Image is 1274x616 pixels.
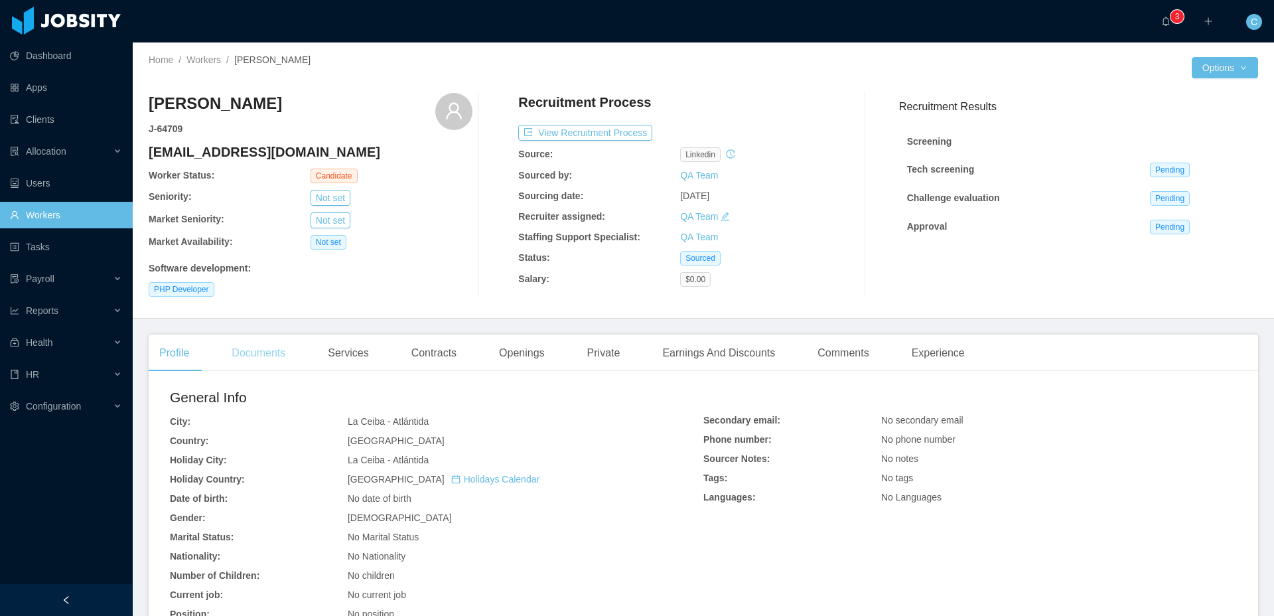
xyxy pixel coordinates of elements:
strong: Tech screening [907,164,975,175]
b: Languages: [703,492,756,502]
span: C [1251,14,1257,30]
b: Marital Status: [170,532,234,542]
span: [DATE] [680,191,709,201]
b: Status: [518,252,549,263]
span: Reports [26,305,58,316]
strong: J- 64709 [149,123,182,134]
b: Current job: [170,589,223,600]
i: icon: setting [10,402,19,411]
h2: General Info [170,387,703,408]
div: Comments [807,335,879,372]
span: Configuration [26,401,81,412]
span: HR [26,369,39,380]
b: Gender: [170,512,206,523]
button: Not set [311,190,350,206]
b: Holiday Country: [170,474,245,485]
button: Optionsicon: down [1192,57,1258,78]
span: linkedin [680,147,721,162]
a: icon: appstoreApps [10,74,122,101]
i: icon: plus [1204,17,1213,26]
b: Sourced by: [518,170,572,181]
span: Pending [1150,191,1190,206]
b: City: [170,416,190,427]
b: Source: [518,149,553,159]
div: No tags [881,471,1237,485]
a: icon: exportView Recruitment Process [518,127,652,138]
b: Date of birth: [170,493,228,504]
a: Home [149,54,173,65]
b: Tags: [703,473,727,483]
b: Holiday City: [170,455,227,465]
i: icon: solution [10,147,19,156]
h4: Recruitment Process [518,93,651,112]
span: Payroll [26,273,54,284]
b: Nationality: [170,551,220,562]
b: Seniority: [149,191,192,202]
a: Workers [186,54,221,65]
span: [PERSON_NAME] [234,54,311,65]
span: / [226,54,229,65]
a: icon: auditClients [10,106,122,133]
div: Documents [221,335,296,372]
b: Recruiter assigned: [518,211,605,222]
i: icon: line-chart [10,306,19,315]
b: Phone number: [703,434,772,445]
a: icon: pie-chartDashboard [10,42,122,69]
span: PHP Developer [149,282,214,297]
b: Worker Status: [149,170,214,181]
b: Staffing Support Specialist: [518,232,640,242]
strong: Challenge evaluation [907,193,1000,203]
a: QA Team [680,170,718,181]
span: Health [26,337,52,348]
b: Number of Children: [170,570,259,581]
b: Salary: [518,273,549,284]
i: icon: file-protect [10,274,19,283]
a: icon: calendarHolidays Calendar [451,474,539,485]
span: / [178,54,181,65]
div: Earnings And Discounts [652,335,786,372]
b: Secondary email: [703,415,780,425]
i: icon: medicine-box [10,338,19,347]
b: Market Availability: [149,236,233,247]
b: Sourcing date: [518,191,583,201]
p: 3 [1175,10,1180,23]
i: icon: book [10,370,19,379]
b: Software development : [149,263,251,273]
div: Services [317,335,379,372]
span: [DEMOGRAPHIC_DATA] [348,512,452,523]
i: icon: user [445,102,463,120]
span: No notes [881,453,918,464]
span: No current job [348,589,406,600]
b: Country: [170,435,208,446]
span: No date of birth [348,493,411,504]
span: No children [348,570,395,581]
a: QA Team [680,232,718,242]
div: Profile [149,335,200,372]
div: Private [577,335,631,372]
span: Candidate [311,169,358,183]
a: icon: userWorkers [10,202,122,228]
i: icon: calendar [451,475,460,484]
span: $0.00 [680,272,711,287]
span: Allocation [26,146,66,157]
div: Openings [488,335,555,372]
span: Sourced [680,251,721,266]
button: Not set [311,212,350,228]
span: Pending [1150,220,1190,234]
span: No phone number [881,434,955,445]
span: No Marital Status [348,532,419,542]
strong: Screening [907,136,952,147]
a: icon: profileTasks [10,234,122,260]
sup: 3 [1170,10,1184,23]
h4: [EMAIL_ADDRESS][DOMAIN_NAME] [149,143,472,161]
span: No Languages [881,492,942,502]
a: QA Team [680,211,718,222]
span: La Ceiba - Atlántida [348,416,429,427]
h3: Recruitment Results [899,98,1258,115]
button: icon: exportView Recruitment Process [518,125,652,141]
i: icon: edit [721,212,730,221]
span: No Nationality [348,551,405,562]
b: Market Seniority: [149,214,224,224]
strong: Approval [907,221,948,232]
span: [GEOGRAPHIC_DATA] [348,435,445,446]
